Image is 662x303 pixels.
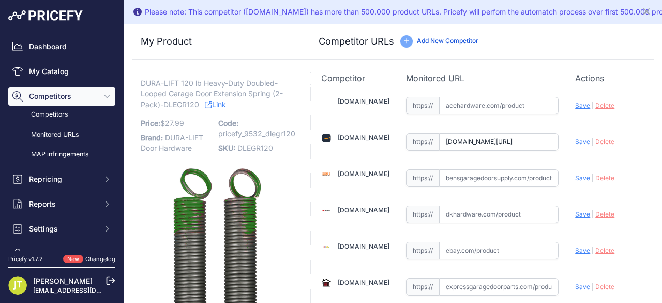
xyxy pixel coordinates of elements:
input: expressgaragedoorparts.com/product [439,278,559,296]
span: | [592,174,594,182]
span: Code: [218,119,238,127]
a: [EMAIL_ADDRESS][DOMAIN_NAME] [33,286,141,294]
button: Close [641,4,654,17]
h3: My Product [141,34,290,49]
span: Settings [29,224,97,234]
span: Delete [595,210,614,218]
span: Competitors [29,91,97,102]
span: SKU: [218,143,235,152]
h3: Competitor URLs [319,34,394,49]
span: Save [575,138,590,146]
span: Save [575,283,590,291]
span: | [592,102,594,109]
span: 27.99 [165,119,184,127]
a: [DOMAIN_NAME] [338,206,389,214]
span: Reports [29,199,97,209]
button: Repricing [8,170,115,189]
span: Delete [595,174,614,182]
a: Monitored URLs [8,126,115,144]
span: Delete [595,283,614,291]
span: https:// [406,278,439,296]
span: Save [575,247,590,254]
a: Competitors [8,106,115,124]
p: Monitored URL [406,72,559,84]
a: My Catalog [8,62,115,81]
span: | [592,283,594,291]
div: Pricefy v1.7.2 [8,255,43,264]
a: [DOMAIN_NAME] [338,134,389,141]
a: [PERSON_NAME] [33,277,93,285]
a: Link [205,98,226,111]
span: DLEGR120 [237,143,273,152]
span: https:// [406,206,439,223]
input: bensgaragedoorsupply.com/product [439,169,559,187]
p: Actions [575,72,643,84]
span: New [63,255,83,264]
span: Price: [141,119,160,127]
span: Brand: [141,133,163,142]
input: acehardware.com/product [439,97,559,114]
a: [DOMAIN_NAME] [338,279,389,286]
span: Save [575,102,590,109]
a: [DOMAIN_NAME] [338,170,389,178]
input: ebay.com/product [439,242,559,259]
span: Delete [595,247,614,254]
span: | [592,138,594,146]
button: Competitors [8,87,115,106]
a: [DOMAIN_NAME] [338,242,389,250]
input: amazon.com/product [439,133,559,151]
span: Repricing [29,174,97,184]
span: https:// [406,169,439,187]
p: $ [141,116,212,131]
button: My Account [8,244,115,263]
button: Settings [8,220,115,238]
a: Add New Competitor [417,37,478,45]
a: Changelog [85,255,115,263]
span: https:// [406,242,439,259]
img: Pricefy Logo [8,10,83,21]
span: | [592,210,594,218]
span: https:// [406,133,439,151]
span: Delete [595,138,614,146]
span: Delete [595,102,614,109]
span: My Account [29,249,97,259]
span: | [592,247,594,254]
a: Dashboard [8,37,115,56]
span: Save [575,210,590,218]
span: https:// [406,97,439,114]
button: Reports [8,195,115,213]
span: pricefy_9532_dlegr120 [218,129,295,138]
a: [DOMAIN_NAME] [338,97,389,105]
span: Save [575,174,590,182]
input: dkhardware.com/product [439,206,559,223]
span: DURA-LIFT 120 lb Heavy-Duty Doubled-Looped Garage Door Extension Spring (2-Pack)-DLEGR120 [141,77,283,111]
a: MAP infringements [8,146,115,164]
span: DURA-LIFT Door Hardware [141,133,203,152]
p: Competitor [321,72,389,84]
